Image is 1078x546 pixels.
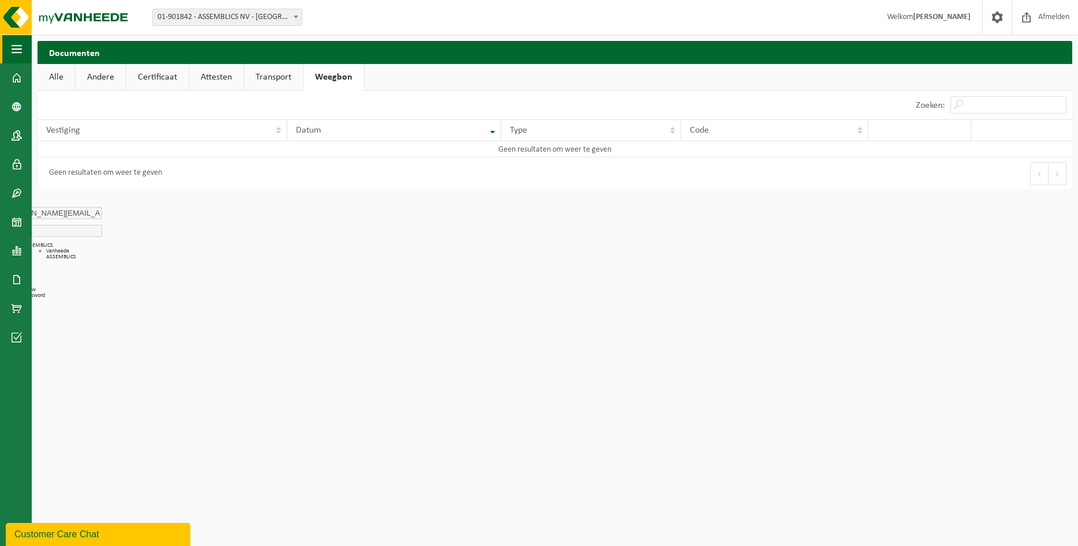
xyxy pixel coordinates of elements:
a: Alle [37,64,75,91]
span: Vestiging [46,126,80,135]
a: Andere [76,64,126,91]
a: Attesten [189,64,243,91]
span: Type [510,126,527,135]
span: Datum [296,126,321,135]
td: Geen resultaten om weer te geven [37,141,1072,157]
label: Zoeken: [916,101,945,110]
strong: [PERSON_NAME] [913,13,971,21]
a: Certificaat [126,64,189,91]
h2: Documenten [37,41,1072,63]
span: 01-901842 - ASSEMBLICS NV - HARELBEKE [152,9,302,26]
a: Transport [244,64,303,91]
div: Geen resultaten om weer te geven [43,163,162,184]
span: 01-901842 - ASSEMBLICS NV - HARELBEKE [153,9,302,25]
button: Next [1049,162,1066,185]
a: Weegbon [303,64,364,91]
button: Previous [1030,162,1049,185]
iframe: chat widget [6,521,193,546]
span: Code [690,126,709,135]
